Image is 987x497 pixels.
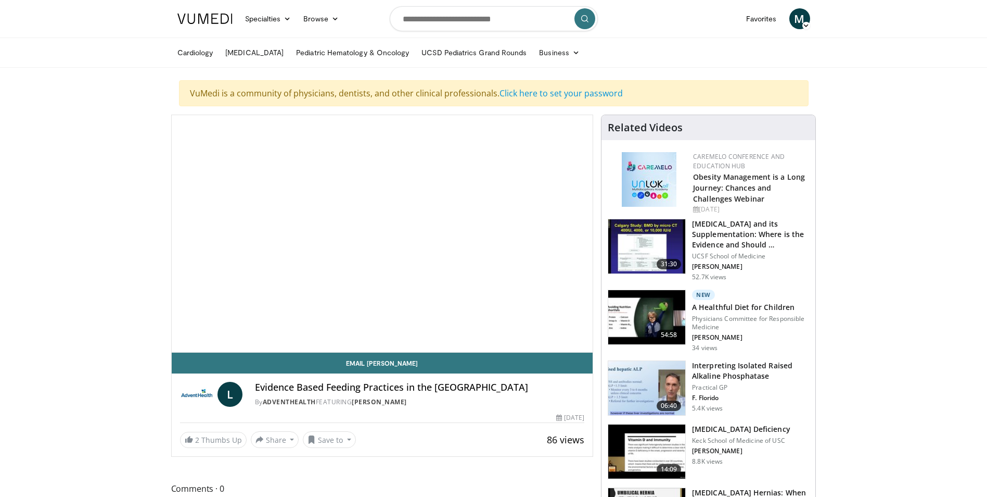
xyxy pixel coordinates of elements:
[290,42,415,63] a: Pediatric Hematology & Oncology
[608,290,809,352] a: 54:58 New A Healthful Diet for Children Physicians Committee for Responsible Medicine [PERSON_NAM...
[657,330,682,340] span: 54:58
[657,401,682,411] span: 06:40
[297,8,345,29] a: Browse
[177,14,233,24] img: VuMedi Logo
[692,290,715,300] p: New
[692,447,790,455] p: [PERSON_NAME]
[390,6,598,31] input: Search topics, interventions
[608,290,685,344] img: 5184f339-d0ad-4378-8a16-704b6409913e.150x105_q85_crop-smart_upscale.jpg
[547,433,584,446] span: 86 views
[608,361,809,416] a: 06:40 Interpreting Isolated Raised Alkaline Phosphatase Practical GP F. Florido 5.4K views
[657,259,682,269] span: 31:30
[556,413,584,423] div: [DATE]
[692,424,790,434] h3: [MEDICAL_DATA] Deficiency
[692,273,726,281] p: 52.7K views
[195,435,199,445] span: 2
[692,263,809,271] p: [PERSON_NAME]
[692,315,809,331] p: Physicians Committee for Responsible Medicine
[692,219,809,250] h3: [MEDICAL_DATA] and its Supplementation: Where is the Evidence and Should …
[171,42,220,63] a: Cardiology
[608,424,809,479] a: 14:09 [MEDICAL_DATA] Deficiency Keck School of Medicine of USC [PERSON_NAME] 8.8K views
[180,432,247,448] a: 2 Thumbs Up
[172,115,593,353] video-js: Video Player
[692,457,723,466] p: 8.8K views
[255,382,585,393] h4: Evidence Based Feeding Practices in the [GEOGRAPHIC_DATA]
[657,464,682,475] span: 14:09
[352,397,407,406] a: [PERSON_NAME]
[692,361,809,381] h3: Interpreting Isolated Raised Alkaline Phosphatase
[172,353,593,374] a: Email [PERSON_NAME]
[692,252,809,260] p: UCSF School of Medicine
[171,482,594,495] span: Comments 0
[239,8,298,29] a: Specialties
[180,382,213,407] img: AdventHealth
[693,172,805,204] a: Obesity Management is a Long Journey: Chances and Challenges Webinar
[217,382,242,407] a: L
[415,42,533,63] a: UCSD Pediatrics Grand Rounds
[622,152,676,207] img: 45df64a9-a6de-482c-8a90-ada250f7980c.png.150x105_q85_autocrop_double_scale_upscale_version-0.2.jpg
[533,42,586,63] a: Business
[692,333,809,342] p: [PERSON_NAME]
[608,425,685,479] img: fca3ca78-03ee-44d9-aee4-02e6f15d297e.150x105_q85_crop-smart_upscale.jpg
[608,121,683,134] h4: Related Videos
[692,302,809,313] h3: A Healthful Diet for Children
[693,205,807,214] div: [DATE]
[608,361,685,415] img: 6a4ee52d-0f16-480d-a1b4-8187386ea2ed.150x105_q85_crop-smart_upscale.jpg
[789,8,810,29] a: M
[608,219,685,274] img: 4bb25b40-905e-443e-8e37-83f056f6e86e.150x105_q85_crop-smart_upscale.jpg
[179,80,809,106] div: VuMedi is a community of physicians, dentists, and other clinical professionals.
[692,344,717,352] p: 34 views
[263,397,316,406] a: AdventHealth
[740,8,783,29] a: Favorites
[303,431,356,448] button: Save to
[692,404,723,413] p: 5.4K views
[219,42,290,63] a: [MEDICAL_DATA]
[255,397,585,407] div: By FEATURING
[693,152,785,170] a: CaReMeLO Conference and Education Hub
[499,88,623,99] a: Click here to set your password
[692,394,809,402] p: F. Florido
[251,431,299,448] button: Share
[692,437,790,445] p: Keck School of Medicine of USC
[692,383,809,392] p: Practical GP
[608,219,809,281] a: 31:30 [MEDICAL_DATA] and its Supplementation: Where is the Evidence and Should … UCSF School of M...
